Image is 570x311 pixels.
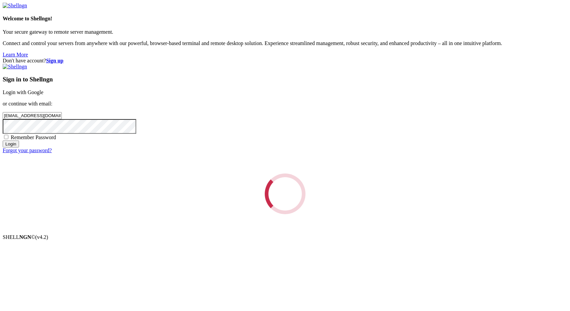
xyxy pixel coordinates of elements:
[3,89,43,95] a: Login with Google
[3,29,567,35] p: Your secure gateway to remote server management.
[3,64,27,70] img: Shellngn
[3,234,48,240] span: SHELL ©
[3,147,52,153] a: Forgot your password?
[3,112,62,119] input: Email address
[3,52,28,57] a: Learn More
[3,58,567,64] div: Don't have account?
[3,16,567,22] h4: Welcome to Shellngn!
[46,58,63,63] a: Sign up
[3,3,27,9] img: Shellngn
[265,174,306,214] div: Loading...
[19,234,31,240] b: NGN
[3,40,567,46] p: Connect and control your servers from anywhere with our powerful, browser-based terminal and remo...
[4,135,8,139] input: Remember Password
[3,140,19,147] input: Login
[3,76,567,83] h3: Sign in to Shellngn
[11,134,56,140] span: Remember Password
[3,101,567,107] p: or continue with email:
[35,234,48,240] span: 4.2.0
